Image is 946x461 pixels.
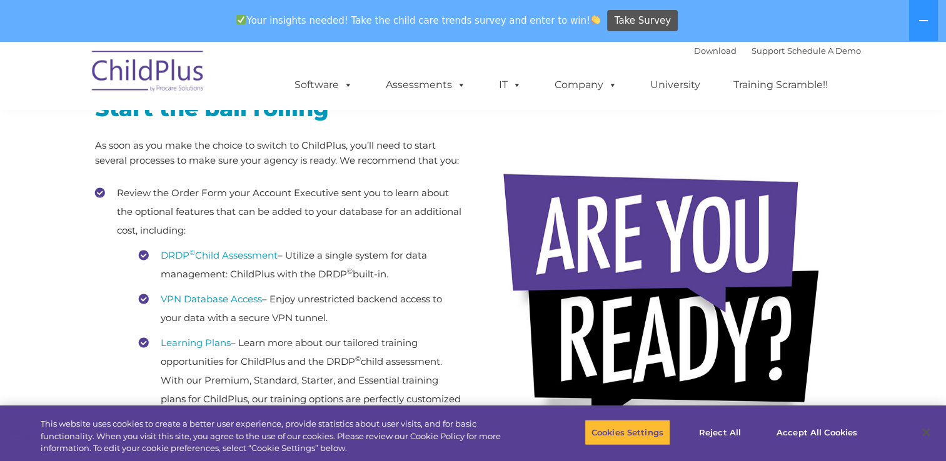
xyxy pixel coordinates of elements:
[86,42,211,104] img: ChildPlus by Procare Solutions
[161,337,231,349] a: Learning Plans
[721,72,840,97] a: Training Scramble!!
[787,46,861,56] a: Schedule A Demo
[607,10,678,32] a: Take Survey
[347,267,353,275] sup: ©
[694,46,737,56] a: Download
[542,72,630,97] a: Company
[95,138,464,168] p: As soon as you make the choice to switch to ChildPlus, you’ll need to start several processes to ...
[770,419,864,445] button: Accept All Cookies
[41,418,520,455] div: This website uses cookies to create a better user experience, provide statistics about user visit...
[189,248,195,257] sup: ©
[161,249,278,261] a: DRDP©Child Assessment
[752,46,785,56] a: Support
[355,354,361,363] sup: ©
[638,72,713,97] a: University
[231,8,606,32] span: Your insights needed! Take the child care trends survey and enter to win!
[492,157,842,454] img: areyouready
[139,290,464,327] li: – Enjoy unrestricted backend access to your data with a secure VPN tunnel.
[139,246,464,284] li: – Utilize a single system for data management: ChildPlus with the DRDP built-in.
[585,419,670,445] button: Cookies Settings
[591,15,600,24] img: 👏
[282,72,365,97] a: Software
[139,334,464,446] li: – Learn more about our tailored training opportunities for ChildPlus and the DRDP child assessmen...
[486,72,534,97] a: IT
[912,419,940,446] button: Close
[373,72,478,97] a: Assessments
[694,46,861,56] font: |
[236,15,246,24] img: ✅
[615,10,671,32] span: Take Survey
[95,184,464,446] li: Review the Order Form your Account Executive sent you to learn about the optional features that c...
[161,293,262,305] a: VPN Database Access
[681,419,759,445] button: Reject All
